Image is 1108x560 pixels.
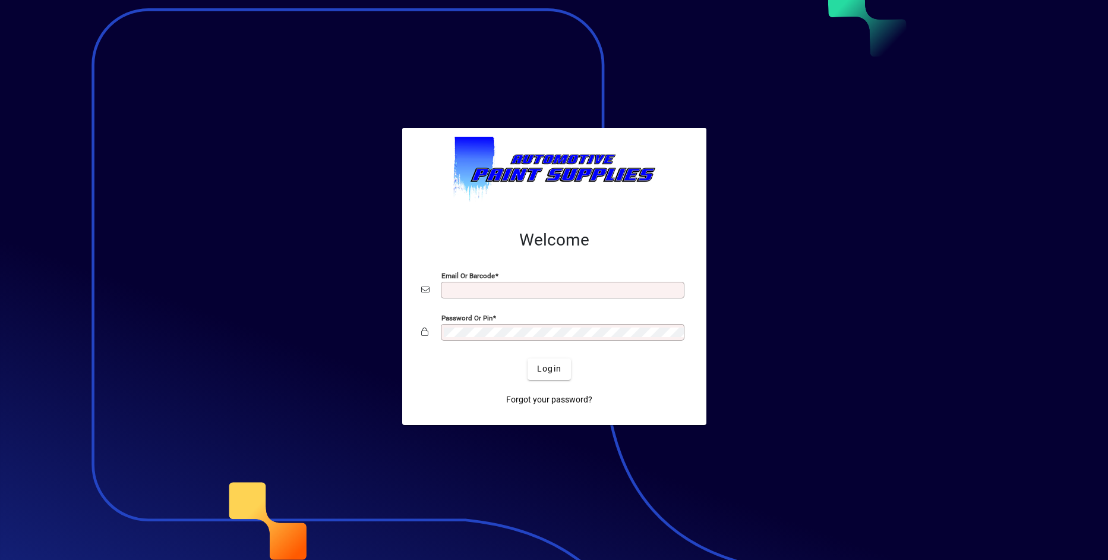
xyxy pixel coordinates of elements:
mat-label: Password or Pin [441,313,493,322]
mat-label: Email or Barcode [441,271,495,279]
span: Login [537,363,561,375]
button: Login [528,358,571,380]
a: Forgot your password? [501,389,597,411]
h2: Welcome [421,230,687,250]
span: Forgot your password? [506,394,592,406]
